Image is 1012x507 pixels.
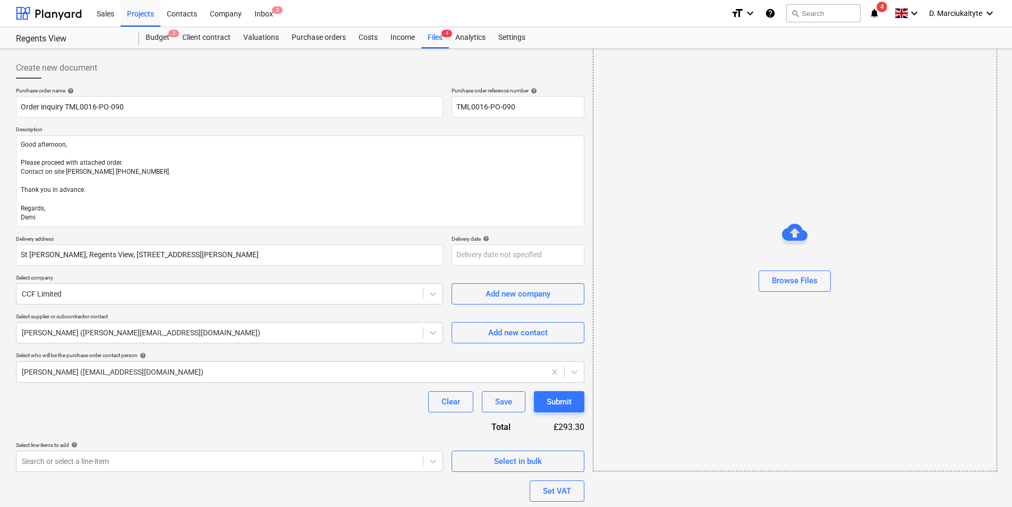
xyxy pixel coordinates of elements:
[786,4,861,22] button: Search
[482,391,525,412] button: Save
[285,27,352,48] a: Purchase orders
[441,30,452,37] span: 4
[772,274,818,288] div: Browse Files
[908,7,921,20] i: keyboard_arrow_down
[16,235,443,244] p: Delivery address
[138,352,146,359] span: help
[168,30,179,37] span: 2
[421,27,449,48] a: Files4
[494,454,542,468] div: Select in bulk
[488,326,548,340] div: Add new contact
[16,33,126,45] div: Regents View
[65,88,74,94] span: help
[237,27,285,48] a: Valuations
[16,136,584,227] textarea: Good afternoon, Please proceed with attached order. Contact on site [PERSON_NAME] [PHONE_NUMBER]....
[446,421,528,433] div: Total
[16,274,443,283] p: Select company
[983,7,996,20] i: keyboard_arrow_down
[959,456,1012,507] iframe: Chat Widget
[744,7,756,20] i: keyboard_arrow_down
[452,96,584,117] input: Reference number
[759,271,831,292] button: Browse Files
[16,96,443,117] input: Document name
[452,451,584,472] button: Select in bulk
[428,391,473,412] button: Clear
[486,287,550,301] div: Add new company
[543,484,571,498] div: Set VAT
[16,442,443,449] div: Select line-items to add
[384,27,421,48] a: Income
[791,9,800,18] span: search
[869,7,880,20] i: notifications
[16,313,443,322] p: Select supplier or subcontractor contact
[452,235,584,242] div: Delivery date
[176,27,237,48] a: Client contract
[16,244,443,266] input: Delivery address
[16,352,584,359] div: Select who will be the purchase order contact person
[449,27,492,48] a: Analytics
[452,244,584,266] input: Delivery date not specified
[452,322,584,343] button: Add new contact
[352,27,384,48] a: Costs
[139,27,176,48] a: Budget2
[452,87,584,94] div: Purchase order reference number
[69,442,78,448] span: help
[495,395,512,409] div: Save
[16,62,97,74] span: Create new document
[16,87,443,94] div: Purchase order name
[441,395,460,409] div: Clear
[528,421,584,433] div: £293.30
[492,27,532,48] a: Settings
[421,27,449,48] div: Files
[547,395,572,409] div: Submit
[731,7,744,20] i: format_size
[272,6,283,14] span: 2
[139,27,176,48] div: Budget
[481,235,489,242] span: help
[529,88,537,94] span: help
[530,480,584,502] button: Set VAT
[593,48,997,471] div: Browse Files
[534,391,584,412] button: Submit
[929,9,982,18] span: D. Marciukaityte
[765,7,776,20] i: Knowledge base
[877,2,887,12] span: 4
[16,126,584,135] p: Description
[452,283,584,305] button: Add new company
